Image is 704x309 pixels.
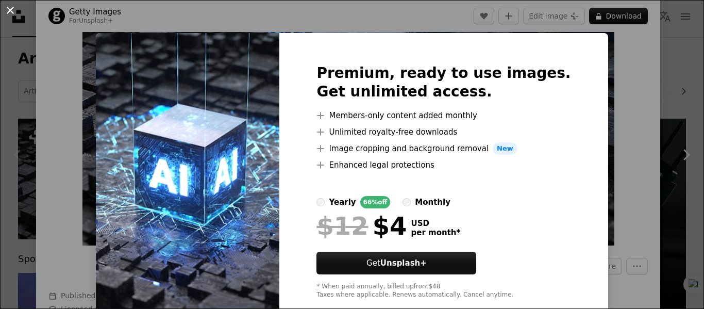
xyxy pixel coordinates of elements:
span: per month * [411,228,460,237]
h2: Premium, ready to use images. Get unlimited access. [316,64,571,101]
span: USD [411,219,460,228]
div: $4 [316,213,407,239]
input: monthly [403,198,411,206]
strong: Unsplash+ [380,258,427,268]
li: Members-only content added monthly [316,109,571,122]
div: yearly [329,196,356,208]
div: monthly [415,196,450,208]
li: Image cropping and background removal [316,142,571,155]
span: New [493,142,517,155]
div: 66% off [360,196,391,208]
input: yearly66%off [316,198,325,206]
button: GetUnsplash+ [316,252,476,274]
li: Enhanced legal protections [316,159,571,171]
span: $12 [316,213,368,239]
li: Unlimited royalty-free downloads [316,126,571,138]
div: * When paid annually, billed upfront $48 Taxes where applicable. Renews automatically. Cancel any... [316,283,571,299]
